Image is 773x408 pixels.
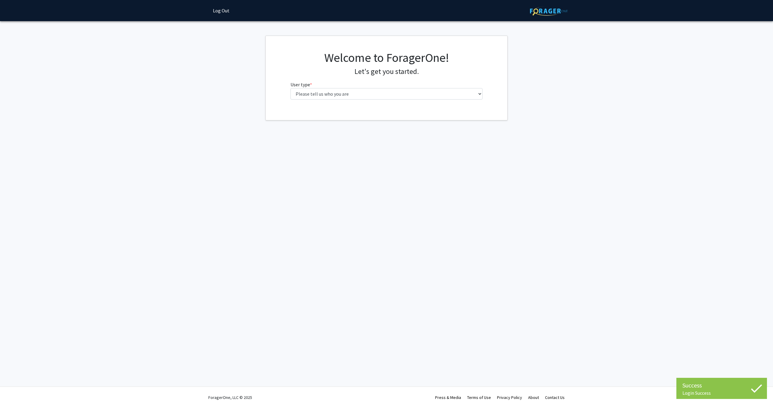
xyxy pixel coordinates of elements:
[290,50,483,65] h1: Welcome to ForagerOne!
[528,395,539,400] a: About
[497,395,522,400] a: Privacy Policy
[682,390,761,396] div: Login Success
[290,67,483,76] h4: Let's get you started.
[467,395,491,400] a: Terms of Use
[290,81,312,88] label: User type
[530,6,568,16] img: ForagerOne Logo
[435,395,461,400] a: Press & Media
[545,395,565,400] a: Contact Us
[208,387,252,408] div: ForagerOne, LLC © 2025
[682,381,761,390] div: Success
